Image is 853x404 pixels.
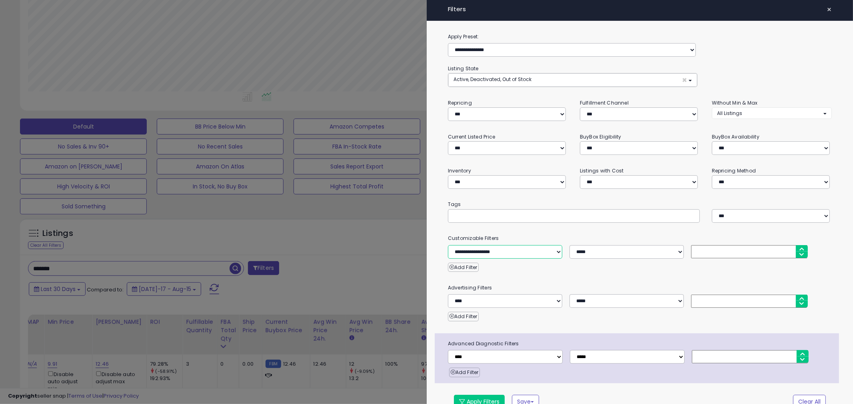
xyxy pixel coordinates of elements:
label: Apply Preset: [442,32,838,41]
button: Add Filter [449,368,480,377]
small: Customizable Filters [442,234,838,243]
small: Fulfillment Channel [580,99,629,106]
button: Add Filter [448,312,479,321]
small: Listings with Cost [580,167,624,174]
span: Active, Deactivated, Out of Stock [453,76,531,83]
button: × [823,4,835,15]
small: BuyBox Eligibility [580,133,621,140]
small: Tags [442,200,838,209]
span: × [682,76,687,84]
span: × [827,4,832,15]
small: Inventory [448,167,471,174]
small: Repricing [448,99,472,106]
small: Repricing Method [712,167,756,174]
small: BuyBox Availability [712,133,759,140]
span: All Listings [717,110,742,117]
small: Advertising Filters [442,283,838,292]
h4: Filters [448,6,832,13]
small: Current Listed Price [448,133,495,140]
small: Without Min & Max [712,99,758,106]
button: Add Filter [448,263,479,272]
button: All Listings [712,107,832,119]
small: Listing State [448,65,479,72]
span: Advanced Diagnostic Filters [442,339,839,348]
button: Active, Deactivated, Out of Stock × [448,73,697,87]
